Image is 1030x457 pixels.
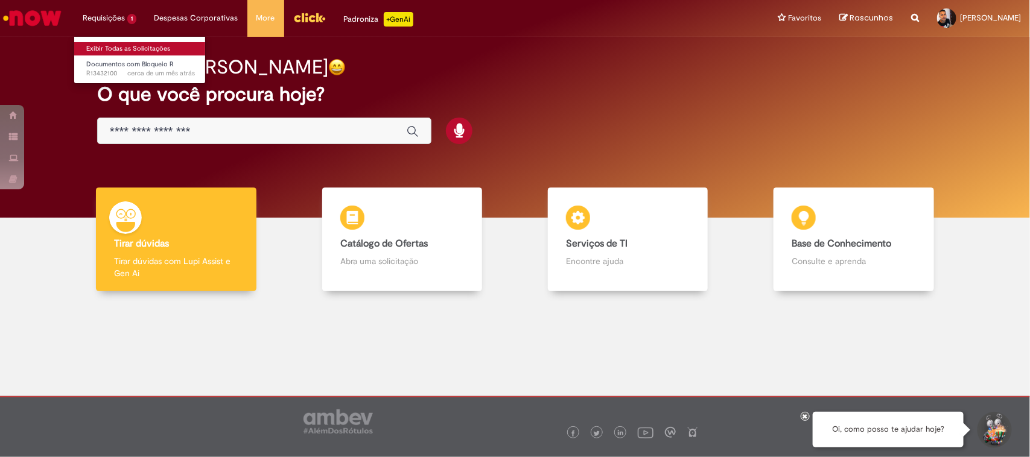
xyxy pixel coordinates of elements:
p: Abra uma solicitação [340,255,464,267]
b: Base de Conhecimento [792,238,891,250]
img: logo_footer_ambev_rotulo_gray.png [304,409,373,433]
img: logo_footer_workplace.png [665,427,676,438]
div: Padroniza [344,12,413,27]
a: Aberto R13432100 : Documentos com Bloqueio R [74,58,207,80]
button: Iniciar Conversa de Suporte [976,412,1012,448]
p: +GenAi [384,12,413,27]
span: Requisições [83,12,125,24]
img: ServiceNow [1,6,63,30]
span: Documentos com Bloqueio R [86,60,174,69]
div: Oi, como posso te ajudar hoje? [813,412,964,447]
a: Base de Conhecimento Consulte e aprenda [741,188,967,292]
img: happy-face.png [328,58,346,76]
p: Tirar dúvidas com Lupi Assist e Gen Ai [114,255,238,279]
span: cerca de um mês atrás [127,69,195,78]
p: Consulte e aprenda [792,255,915,267]
img: logo_footer_facebook.png [570,430,576,437]
img: logo_footer_youtube.png [638,424,653,440]
b: Serviços de TI [566,238,628,250]
a: Tirar dúvidas Tirar dúvidas com Lupi Assist e Gen Ai [63,188,289,292]
span: Favoritos [788,12,821,24]
img: logo_footer_twitter.png [594,430,600,437]
p: Encontre ajuda [566,255,690,267]
a: Catálogo de Ofertas Abra uma solicitação [289,188,515,292]
time: 20/08/2025 11:52:02 [127,69,195,78]
img: logo_footer_linkedin.png [618,430,624,437]
a: Serviços de TI Encontre ajuda [515,188,741,292]
h2: Bom dia, [PERSON_NAME] [97,57,328,78]
span: R13432100 [86,69,195,78]
img: logo_footer_naosei.png [687,427,698,438]
span: [PERSON_NAME] [960,13,1021,23]
span: Despesas Corporativas [154,12,238,24]
a: Rascunhos [839,13,893,24]
img: click_logo_yellow_360x200.png [293,8,326,27]
h2: O que você procura hoje? [97,84,933,105]
span: Rascunhos [850,12,893,24]
a: Exibir Todas as Solicitações [74,42,207,55]
span: More [256,12,275,24]
b: Catálogo de Ofertas [340,238,428,250]
b: Tirar dúvidas [114,238,169,250]
span: 1 [127,14,136,24]
ul: Requisições [74,36,206,84]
